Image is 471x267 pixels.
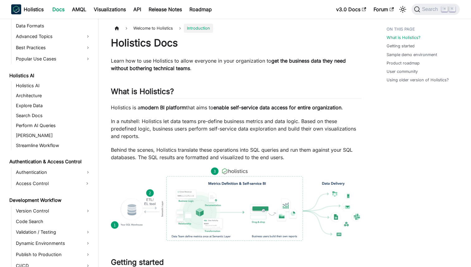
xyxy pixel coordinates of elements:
[186,4,216,14] a: Roadmap
[14,131,93,140] a: [PERSON_NAME]
[387,35,421,41] a: What is Holistics?
[14,217,93,226] a: Code Search
[449,6,455,12] kbd: K
[14,250,93,260] a: Publish to Production
[387,43,415,49] a: Getting started
[145,4,186,14] a: Release Notes
[130,4,145,14] a: API
[111,146,362,161] p: Behind the scenes, Holistics translate these operations into SQL queries and run them against you...
[111,104,362,111] p: Holistics is a that aims to .
[332,4,370,14] a: v3.0 Docs
[14,91,93,100] a: Architecture
[140,104,186,111] strong: modern BI platform
[14,141,93,150] a: Streamline Workflow
[398,4,408,14] button: Switch between dark and light mode (currently light mode)
[387,52,437,58] a: Sample demo environment
[184,24,213,33] span: Introduction
[7,71,93,80] a: Holistics AI
[387,69,418,74] a: User community
[14,43,93,53] a: Best Practices
[82,179,93,188] button: Expand sidebar category 'Access Control'
[130,24,176,33] span: Welcome to Holistics
[14,31,93,41] a: Advanced Topics
[111,87,362,99] h2: What is Holistics?
[14,54,93,64] a: Popular Use Cases
[14,21,93,30] a: Data Formats
[14,111,93,120] a: Search Docs
[420,7,442,12] span: Search
[441,6,448,12] kbd: ⌘
[14,121,93,130] a: Perform AI Queries
[14,81,93,90] a: Holistics AI
[111,24,123,33] a: Home page
[7,196,93,205] a: Development Workflow
[111,57,362,72] p: Learn how to use Holistics to allow everyone in your organization to .
[387,77,449,83] a: Using older version of Holistics?
[111,24,362,33] nav: Breadcrumbs
[14,101,93,110] a: Explore Data
[14,206,93,216] a: Version Control
[68,4,90,14] a: AMQL
[370,4,397,14] a: Forum
[14,179,82,188] a: Access Control
[24,6,44,13] b: Holistics
[11,4,44,14] a: HolisticsHolistics
[412,4,460,15] button: Search (Command+K)
[7,157,93,166] a: Authentication & Access Control
[111,37,362,49] h1: Holistics Docs
[90,4,130,14] a: Visualizations
[387,60,420,66] a: Product roadmap
[14,167,93,177] a: Authentication
[49,4,68,14] a: Docs
[111,167,362,241] img: How Holistics fits in your Data Stack
[14,227,93,237] a: Validation / Testing
[213,104,341,111] strong: enable self-service data access for entire organization
[5,19,98,267] nav: Docs sidebar
[14,238,93,248] a: Dynamic Environments
[111,117,362,140] p: In a nutshell: Holistics let data teams pre-define business metrics and data logic. Based on thes...
[11,4,21,14] img: Holistics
